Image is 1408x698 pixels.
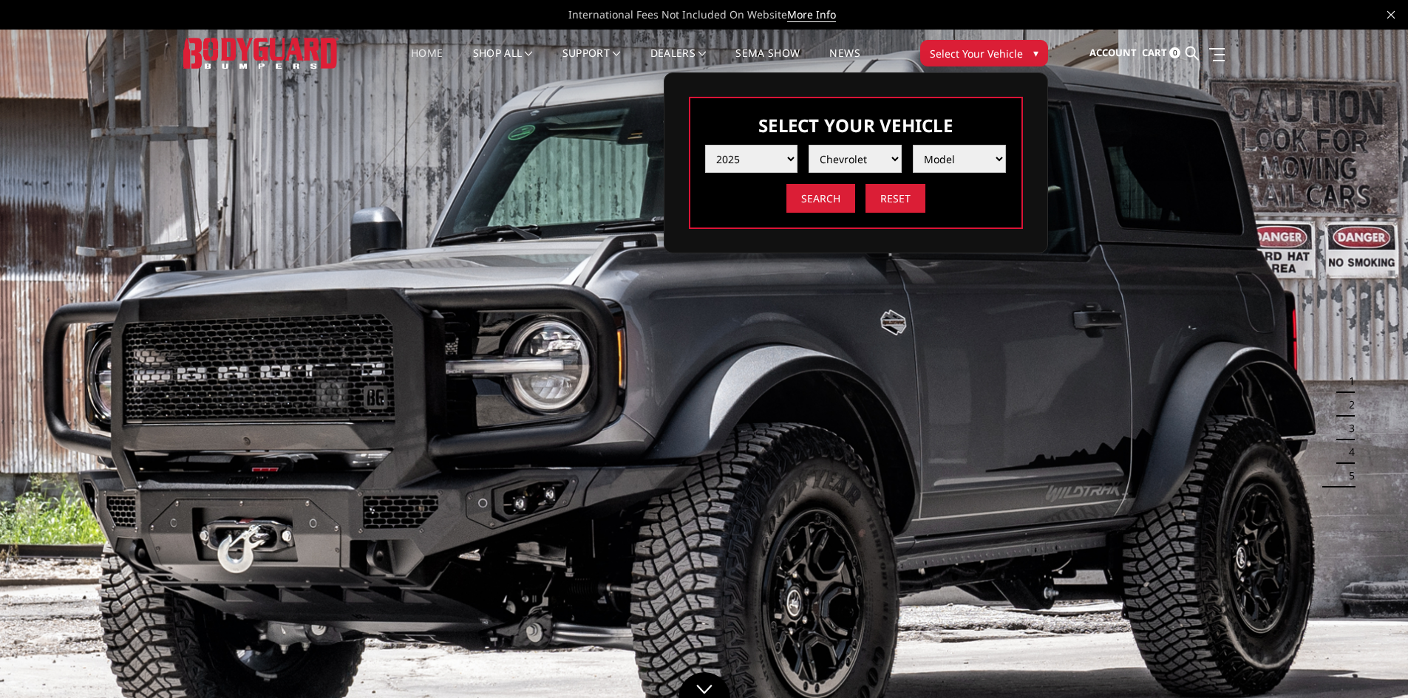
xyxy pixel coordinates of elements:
[1340,440,1355,464] button: 4 of 5
[930,46,1023,61] span: Select Your Vehicle
[786,184,855,213] input: Search
[787,7,836,22] a: More Info
[865,184,925,213] input: Reset
[1089,33,1137,73] a: Account
[1340,417,1355,440] button: 3 of 5
[829,48,860,77] a: News
[1033,45,1038,61] span: ▾
[1340,393,1355,417] button: 2 of 5
[183,38,339,68] img: BODYGUARD BUMPERS
[1340,369,1355,393] button: 1 of 5
[735,48,800,77] a: SEMA Show
[562,48,621,77] a: Support
[705,113,1007,137] h3: Select Your Vehicle
[1089,46,1137,59] span: Account
[411,48,443,77] a: Home
[679,672,730,698] a: Click to Down
[920,40,1048,66] button: Select Your Vehicle
[1169,47,1180,58] span: 0
[473,48,533,77] a: shop all
[650,48,707,77] a: Dealers
[1142,33,1180,73] a: Cart 0
[1142,46,1167,59] span: Cart
[1340,464,1355,487] button: 5 of 5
